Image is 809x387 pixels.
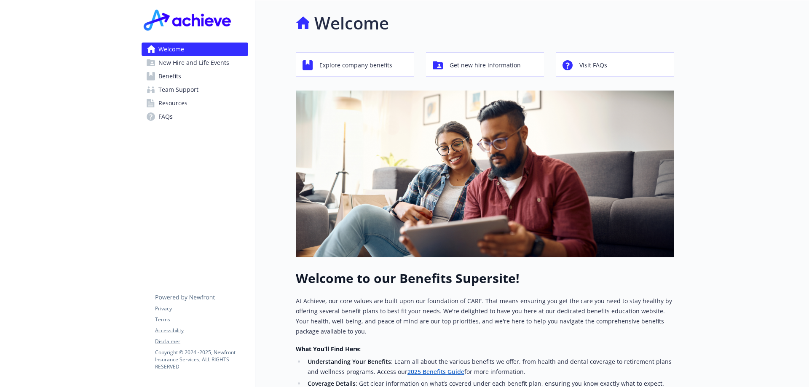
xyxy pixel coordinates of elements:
span: Benefits [158,69,181,83]
span: New Hire and Life Events [158,56,229,69]
h1: Welcome to our Benefits Supersite! [296,271,674,286]
a: Resources [142,96,248,110]
a: Welcome [142,43,248,56]
p: Copyright © 2024 - 2025 , Newfront Insurance Services, ALL RIGHTS RESERVED [155,349,248,370]
a: Accessibility [155,327,248,334]
a: Disclaimer [155,338,248,345]
span: Welcome [158,43,184,56]
a: Privacy [155,305,248,312]
a: Terms [155,316,248,323]
strong: Understanding Your Benefits [308,358,391,366]
button: Explore company benefits [296,53,414,77]
li: : Learn all about the various benefits we offer, from health and dental coverage to retirement pl... [305,357,674,377]
strong: What You’ll Find Here: [296,345,361,353]
span: FAQs [158,110,173,123]
a: FAQs [142,110,248,123]
a: Benefits [142,69,248,83]
p: At Achieve, our core values are built upon our foundation of CARE. That means ensuring you get th... [296,296,674,336]
span: Get new hire information [450,57,521,73]
span: Resources [158,96,188,110]
img: overview page banner [296,91,674,257]
a: New Hire and Life Events [142,56,248,69]
h1: Welcome [314,11,389,36]
span: Team Support [158,83,198,96]
a: 2025 Benefits Guide [407,368,464,376]
button: Get new hire information [426,53,544,77]
a: Team Support [142,83,248,96]
button: Visit FAQs [556,53,674,77]
span: Explore company benefits [319,57,392,73]
span: Visit FAQs [579,57,607,73]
